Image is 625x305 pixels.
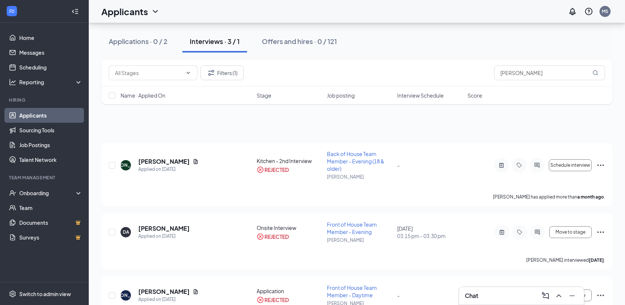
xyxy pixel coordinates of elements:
div: Reporting [19,78,83,86]
svg: ActiveNote [497,229,506,235]
svg: Ellipses [596,291,605,300]
button: Minimize [566,290,578,302]
a: Applicants [19,108,82,123]
span: 03:15 pm - 03:30 pm [397,232,463,240]
button: ComposeMessage [540,290,551,302]
span: - [397,162,400,169]
div: Onboarding [19,189,76,197]
svg: Analysis [9,78,16,86]
svg: ChevronDown [151,7,160,16]
div: Application [257,287,322,295]
span: Job posting [327,92,355,99]
div: Offers and hires · 0 / 121 [262,37,337,46]
svg: CrossCircle [257,166,264,173]
a: DocumentsCrown [19,215,82,230]
div: REJECTED [264,296,289,304]
button: Move to stage [549,226,592,238]
svg: Minimize [568,291,577,300]
button: ChevronUp [553,290,565,302]
svg: ActiveChat [533,229,542,235]
div: MS [602,8,608,14]
p: [PERSON_NAME] has applied more than . [493,194,605,200]
div: Switch to admin view [19,290,71,298]
h5: [PERSON_NAME] [138,224,190,233]
svg: Collapse [71,8,79,15]
svg: CrossCircle [257,233,264,240]
h1: Applicants [101,5,148,18]
div: [PERSON_NAME] [107,162,145,168]
div: REJECTED [264,166,289,173]
h3: Chat [465,292,478,300]
svg: QuestionInfo [584,7,593,16]
input: All Stages [115,69,182,77]
span: Front of House Team Member - Evening [327,221,377,235]
a: Home [19,30,82,45]
svg: Document [193,289,199,295]
a: Sourcing Tools [19,123,82,138]
div: [DATE] [397,225,463,240]
span: Front of House Team Member - Daytime [327,284,377,298]
span: Score [467,92,482,99]
div: DA [123,229,129,235]
div: Interviews · 3 / 1 [190,37,240,46]
svg: Filter [207,68,216,77]
svg: Ellipses [596,228,605,237]
div: Applications · 0 / 2 [109,37,168,46]
span: Back of House Team Member - Evening (18 & older) [327,150,384,172]
span: Interview Schedule [397,92,444,99]
svg: ActiveChat [533,162,541,168]
a: SurveysCrown [19,230,82,245]
svg: Notifications [568,7,577,16]
div: Onsite Interview [257,224,322,231]
svg: Tag [515,162,524,168]
svg: ActiveNote [497,162,506,168]
span: Stage [257,92,271,99]
span: - [397,292,400,299]
div: Applied on [DATE] [138,233,190,240]
input: Search in interviews [494,65,605,80]
div: Applied on [DATE] [138,296,199,303]
h5: [PERSON_NAME] [138,288,190,296]
p: [PERSON_NAME] interviewed . [526,257,605,263]
svg: ChevronDown [185,70,191,76]
svg: MagnifyingGlass [592,70,598,76]
div: Kitchen - 2nd Interview [257,157,322,165]
svg: UserCheck [9,189,16,197]
b: a month ago [577,194,604,200]
div: [PERSON_NAME] [107,292,145,298]
div: Applied on [DATE] [138,166,199,173]
span: Move to stage [555,230,585,235]
a: Job Postings [19,138,82,152]
div: Team Management [9,174,81,181]
svg: Ellipses [596,161,605,170]
p: [PERSON_NAME] [327,174,393,180]
b: [DATE] [589,257,604,263]
a: Scheduling [19,60,82,75]
a: Team [19,200,82,215]
svg: WorkstreamLogo [8,7,16,15]
svg: CrossCircle [257,296,264,304]
iframe: Intercom live chat [600,280,618,298]
svg: Tag [515,229,524,235]
button: Schedule interview [549,159,592,171]
button: Filter Filters (1) [200,65,244,80]
a: Messages [19,45,82,60]
div: Hiring [9,97,81,103]
svg: Document [193,159,199,165]
svg: Settings [9,290,16,298]
span: Name · Applied On [121,92,165,99]
svg: ChevronUp [554,291,563,300]
p: [PERSON_NAME] [327,237,393,243]
span: Schedule interview [550,163,590,168]
div: REJECTED [264,233,289,240]
a: Talent Network [19,152,82,167]
h5: [PERSON_NAME] [138,157,190,166]
svg: ComposeMessage [541,291,550,300]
